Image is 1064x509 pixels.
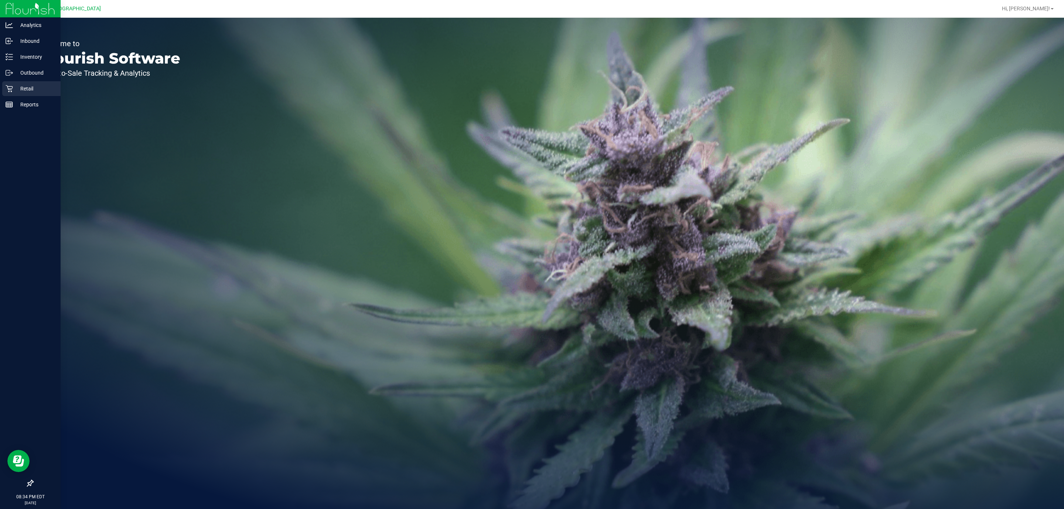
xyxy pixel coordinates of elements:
[40,69,180,77] p: Seed-to-Sale Tracking & Analytics
[13,52,57,61] p: Inventory
[40,40,180,47] p: Welcome to
[7,450,30,472] iframe: Resource center
[13,68,57,77] p: Outbound
[6,101,13,108] inline-svg: Reports
[1002,6,1050,11] span: Hi, [PERSON_NAME]!
[6,85,13,92] inline-svg: Retail
[6,37,13,45] inline-svg: Inbound
[13,21,57,30] p: Analytics
[6,53,13,61] inline-svg: Inventory
[3,500,57,506] p: [DATE]
[13,37,57,45] p: Inbound
[3,493,57,500] p: 08:34 PM EDT
[13,84,57,93] p: Retail
[6,21,13,29] inline-svg: Analytics
[6,69,13,76] inline-svg: Outbound
[13,100,57,109] p: Reports
[50,6,101,12] span: [GEOGRAPHIC_DATA]
[40,51,180,66] p: Flourish Software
